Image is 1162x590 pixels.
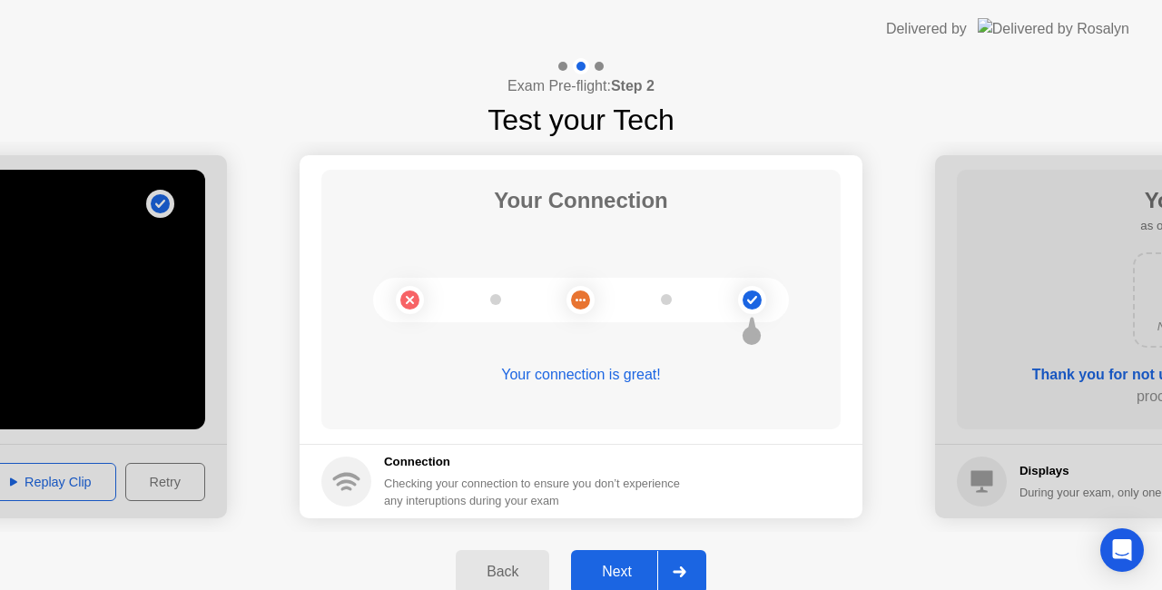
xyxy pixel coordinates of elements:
[576,564,657,580] div: Next
[507,75,655,97] h4: Exam Pre-flight:
[321,364,841,386] div: Your connection is great!
[487,98,675,142] h1: Test your Tech
[461,564,544,580] div: Back
[384,475,691,509] div: Checking your connection to ensure you don’t experience any interuptions during your exam
[384,453,691,471] h5: Connection
[611,78,655,93] b: Step 2
[886,18,967,40] div: Delivered by
[1100,528,1144,572] div: Open Intercom Messenger
[978,18,1129,39] img: Delivered by Rosalyn
[494,184,668,217] h1: Your Connection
